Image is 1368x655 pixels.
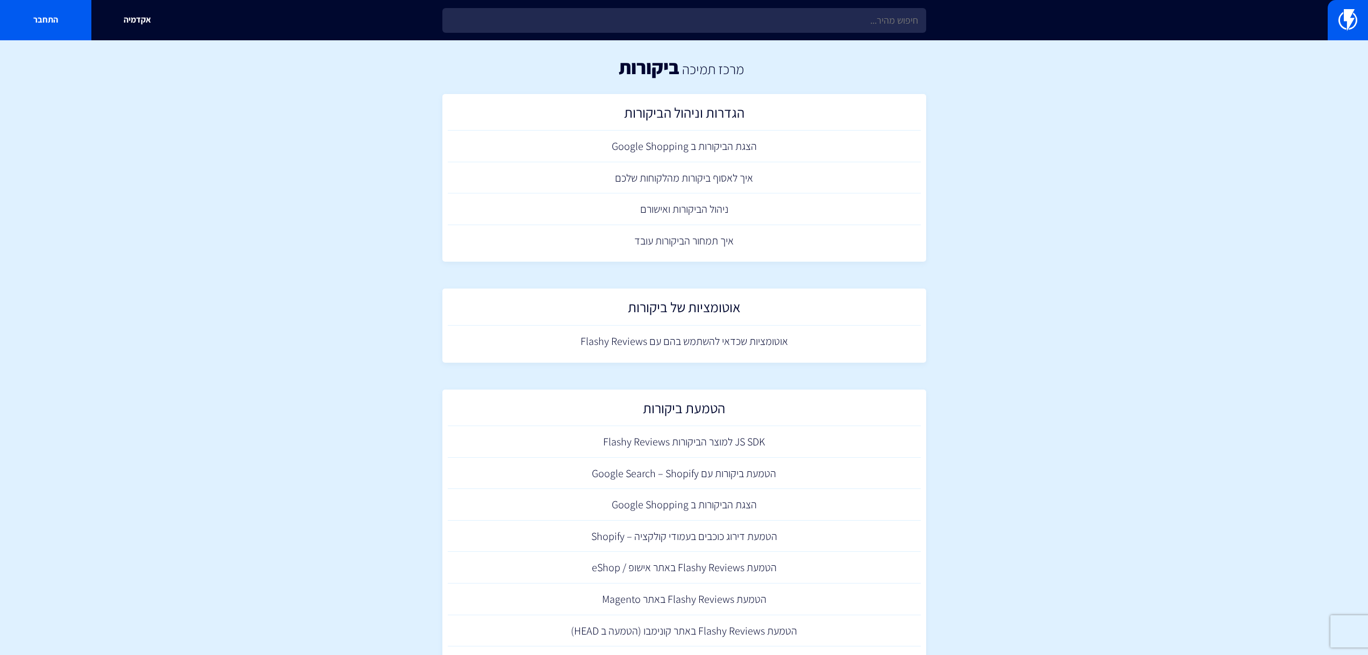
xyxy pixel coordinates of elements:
[448,131,921,162] a: הצגת הביקורות ב Google Shopping
[448,294,921,326] a: אוטומציות של ביקורות
[448,426,921,458] a: JS SDK למוצר הביקורות Flashy Reviews
[448,521,921,552] a: הטמעת דירוג כוכבים בעמודי קולקציה – Shopify
[453,400,915,421] h2: הטמעת ביקורות
[448,489,921,521] a: הצגת הביקורות ב Google Shopping
[453,299,915,320] h2: אוטומציות של ביקורות
[448,326,921,357] a: אוטומציות שכדאי להשתמש בהם עם Flashy Reviews
[619,56,679,78] h1: ביקורות
[448,395,921,427] a: הטמעת ביקורות
[448,584,921,615] a: הטמעת Flashy Reviews באתר Magento
[448,615,921,647] a: הטמעת Flashy Reviews באתר קונימבו (הטמעה ב HEAD)
[448,458,921,490] a: הטמעת ביקורות עם Google Search – Shopify
[448,99,921,131] a: הגדרות וניהול הביקורות
[453,105,915,126] h2: הגדרות וניהול הביקורות
[448,193,921,225] a: ניהול הביקורות ואישורם
[448,162,921,194] a: איך לאסוף ביקורות מהלקוחות שלכם
[448,552,921,584] a: הטמעת Flashy Reviews באתר אישופ / eShop
[682,60,744,78] a: מרכז תמיכה
[448,225,921,257] a: איך תמחור הביקורות עובד
[442,8,926,33] input: חיפוש מהיר...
